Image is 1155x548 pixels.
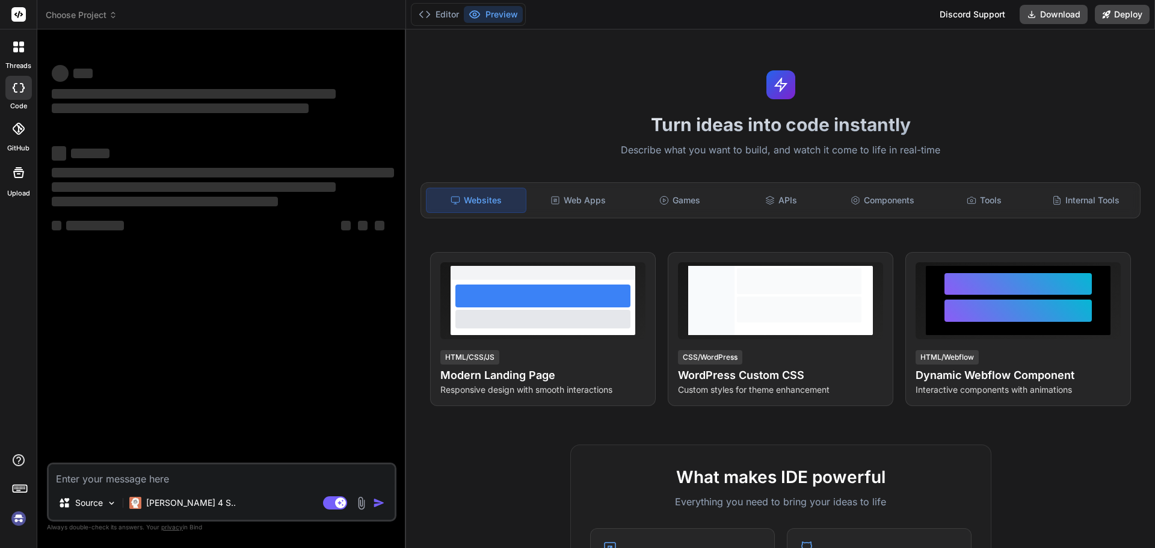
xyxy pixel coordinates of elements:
[590,494,972,509] p: Everything you need to bring your ideas to life
[440,350,499,365] div: HTML/CSS/JS
[7,143,29,153] label: GitHub
[1095,5,1150,24] button: Deploy
[590,464,972,490] h2: What makes IDE powerful
[5,61,31,71] label: threads
[916,367,1121,384] h4: Dynamic Webflow Component
[414,6,464,23] button: Editor
[71,149,109,158] span: ‌
[413,143,1148,158] p: Describe what you want to build, and watch it come to life in real-time
[678,384,883,396] p: Custom styles for theme enhancement
[129,497,141,509] img: Claude 4 Sonnet
[464,6,523,23] button: Preview
[47,522,396,533] p: Always double-check its answers. Your in Bind
[916,384,1121,396] p: Interactive components with animations
[52,65,69,82] span: ‌
[630,188,730,213] div: Games
[935,188,1034,213] div: Tools
[7,188,30,199] label: Upload
[354,496,368,510] img: attachment
[426,188,526,213] div: Websites
[52,221,61,230] span: ‌
[66,221,124,230] span: ‌
[1036,188,1135,213] div: Internal Tools
[52,89,336,99] span: ‌
[375,221,384,230] span: ‌
[75,497,103,509] p: Source
[413,114,1148,135] h1: Turn ideas into code instantly
[52,168,394,177] span: ‌
[932,5,1012,24] div: Discord Support
[106,498,117,508] img: Pick Models
[52,146,66,161] span: ‌
[916,350,979,365] div: HTML/Webflow
[52,182,336,192] span: ‌
[146,497,236,509] p: [PERSON_NAME] 4 S..
[10,101,27,111] label: code
[529,188,628,213] div: Web Apps
[52,197,278,206] span: ‌
[678,367,883,384] h4: WordPress Custom CSS
[73,69,93,78] span: ‌
[358,221,368,230] span: ‌
[678,350,742,365] div: CSS/WordPress
[833,188,932,213] div: Components
[440,367,645,384] h4: Modern Landing Page
[440,384,645,396] p: Responsive design with smooth interactions
[341,221,351,230] span: ‌
[52,103,309,113] span: ‌
[373,497,385,509] img: icon
[161,523,183,531] span: privacy
[46,9,117,21] span: Choose Project
[1020,5,1088,24] button: Download
[731,188,831,213] div: APIs
[8,508,29,529] img: signin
